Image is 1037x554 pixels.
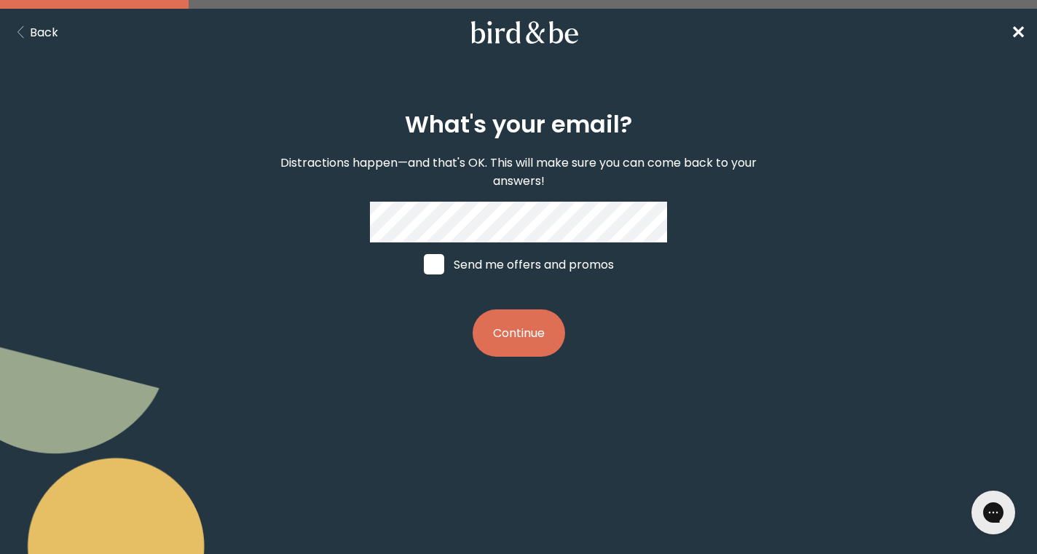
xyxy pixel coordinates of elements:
[405,107,632,142] h2: What's your email?
[1011,20,1025,45] a: ✕
[271,154,766,190] p: Distractions happen—and that's OK. This will make sure you can come back to your answers!
[410,242,628,286] label: Send me offers and promos
[473,309,565,357] button: Continue
[1011,20,1025,44] span: ✕
[12,23,58,41] button: Back Button
[964,486,1022,539] iframe: Gorgias live chat messenger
